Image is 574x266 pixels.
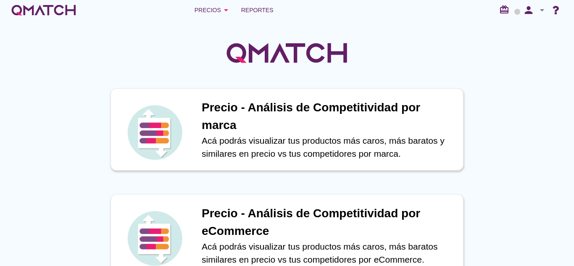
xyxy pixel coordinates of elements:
img: QMatchLogo [224,32,350,74]
a: white-qmatch-logo [10,2,77,18]
h1: Precio - Análisis de Competitividad por eCommerce [202,205,455,240]
button: Precios [188,2,238,18]
p: Acá podrás visualizar tus productos más caros, más baratos y similares en precio vs tus competido... [202,134,455,161]
a: iconPrecio - Análisis de Competitividad por marcaAcá podrás visualizar tus productos más caros, m... [99,88,475,171]
div: Precios [195,5,231,15]
a: Reportes [238,2,277,18]
span: Reportes [241,5,274,15]
i: arrow_drop_down [221,5,231,15]
i: redeem [499,5,513,15]
i: arrow_drop_down [537,5,547,15]
h1: Precio - Análisis de Competitividad por marca [202,99,455,134]
i: person [520,4,537,16]
img: icon [125,103,184,162]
